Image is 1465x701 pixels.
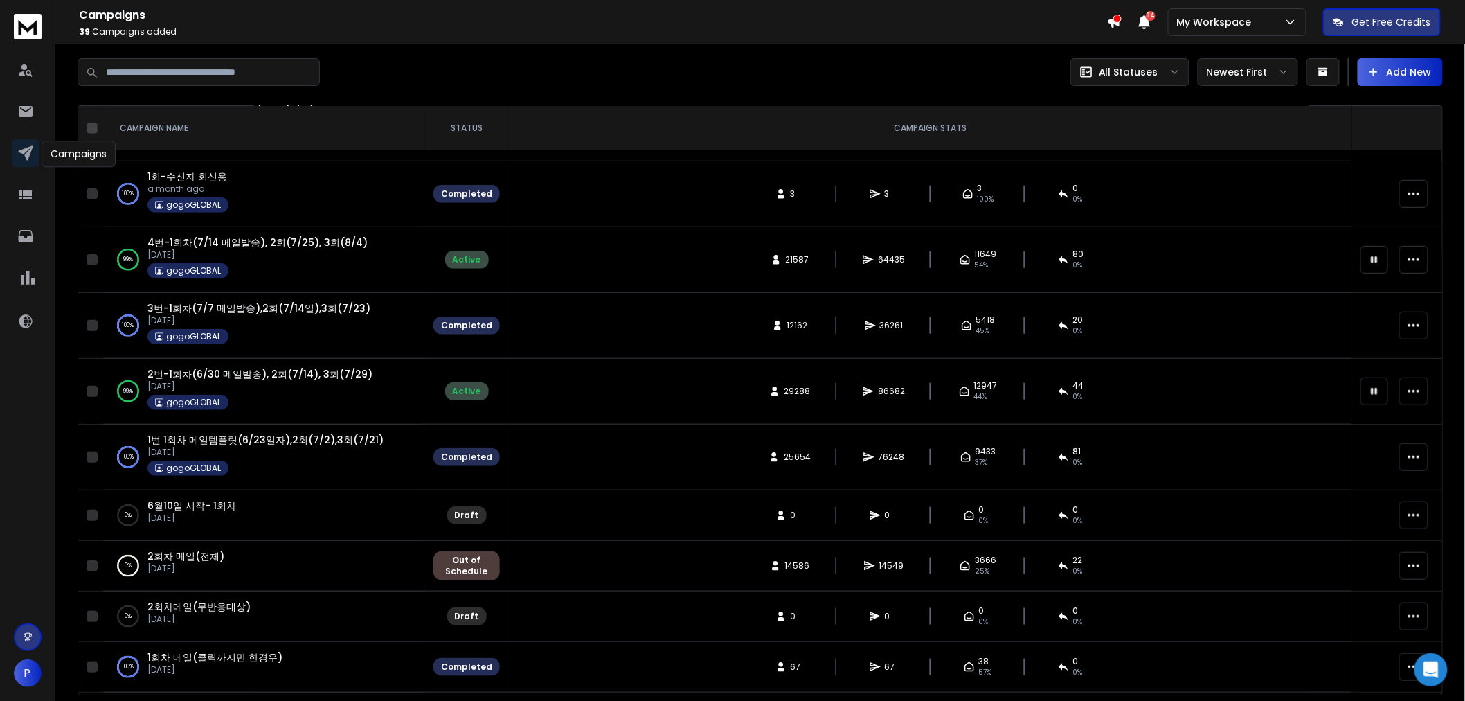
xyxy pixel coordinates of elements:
p: 100 % [123,450,134,464]
span: 80 [1073,249,1084,260]
td: 99%2번-1회차(6/30 메일발송), 2회(7/14), 3회(7/29)[DATE]gogoGLOBAL [103,359,425,425]
span: 36261 [880,320,904,331]
span: 14586 [785,560,810,571]
span: 64435 [878,254,905,265]
span: 0 % [1073,194,1083,205]
span: 0% [1073,515,1083,526]
p: [DATE] [147,614,251,625]
div: Active [453,254,481,265]
span: 38 [979,656,989,667]
span: 57 % [979,667,992,678]
p: 100 % [123,319,134,332]
td: 0%2회차메일(무반응대상)[DATE] [103,592,425,642]
span: 25 % [975,566,989,577]
p: 0 % [125,610,132,623]
td: 99%4번-1회차(7/14 메일발송), 2회(7/25), 3회(8/4)[DATE]gogoGLOBAL [103,227,425,293]
p: 100 % [123,660,134,674]
span: 3 [791,188,805,199]
a: 2회차 메일(전체) [147,549,224,563]
span: 3666 [975,555,996,566]
span: 0 [1073,605,1079,616]
p: [DATE] [147,381,372,392]
span: 20 [1073,314,1084,326]
span: 22 [1073,555,1083,566]
button: P [14,659,42,687]
a: 3번-1회차(7/7 메일발송),2회(7/14일),3회(7/23) [147,301,370,315]
span: 0 [885,611,899,622]
span: 76248 [879,452,905,463]
a: 6월10일 시작- 1회차 [147,499,236,513]
span: 0 [791,510,805,521]
span: 14549 [879,560,904,571]
p: [DATE] [147,249,368,260]
span: 67 [791,662,805,673]
span: 0 % [1073,457,1083,468]
p: [DATE] [147,563,224,574]
div: Open Intercom Messenger [1414,653,1448,686]
span: 25654 [784,452,811,463]
span: 11649 [975,249,997,260]
span: 0% [979,616,989,628]
span: 3 [978,183,982,194]
span: 0 [979,504,985,515]
p: [DATE] [147,664,282,675]
p: 0 % [125,559,132,573]
a: 4번-1회차(7/14 메일발송), 2회(7/25), 3회(8/4) [147,236,368,249]
a: 2회차메일(무반응대상) [147,600,251,614]
p: My Workspace [1177,15,1257,29]
span: 44 % [974,391,987,402]
span: 0% [1073,616,1083,628]
button: Newest First [1198,58,1298,86]
span: 100 % [978,194,994,205]
p: Campaigns added [79,26,1107,37]
td: 0%2회차 메일(전체)[DATE] [103,541,425,592]
button: Get Free Credits [1323,8,1441,36]
td: 100%1번 1회차 메일템플릿(6/23일자),2회(7/2),3회(7/21)[DATE]gogoGLOBAL [103,425,425,490]
span: 29288 [784,386,811,397]
p: 99 % [123,384,133,398]
p: gogoGLOBAL [166,331,221,342]
p: gogoGLOBAL [166,265,221,276]
span: 0 [885,510,899,521]
span: 44 [1073,380,1084,391]
div: Completed [441,452,492,463]
div: Draft [455,611,479,622]
p: gogoGLOBAL [166,199,221,211]
a: 1회차 메일(클릭까지만 한경우) [147,650,282,664]
span: 1회-수신자 회신용 [147,170,227,184]
a: 1번 1회차 메일템플릿(6/23일자),2회(7/2),3회(7/21) [147,433,384,447]
span: 45 % [976,326,990,337]
p: 99 % [123,253,133,267]
td: 0%6월10일 시작- 1회차[DATE] [103,490,425,541]
td: 100%3번-1회차(7/7 메일발송),2회(7/14일),3회(7/23)[DATE]gogoGLOBAL [103,293,425,359]
span: 54 % [975,260,989,271]
a: 2번-1회차(6/30 메일발송), 2회(7/14), 3회(7/29) [147,367,372,381]
div: Active [453,386,481,397]
p: All Statuses [1099,65,1158,79]
p: a month ago [147,184,228,195]
div: Completed [441,320,492,331]
h1: Campaigns [79,7,1107,24]
span: 9433 [976,446,996,457]
span: 0% [979,515,989,526]
span: 37 % [976,457,988,468]
span: 67 [885,662,899,673]
th: CAMPAIGN NAME [103,106,425,151]
p: Get Free Credits [1352,15,1431,29]
div: Completed [441,188,492,199]
th: STATUS [425,106,508,151]
span: 0 [1073,656,1079,667]
img: logo [14,14,42,39]
span: 12162 [787,320,808,331]
span: 0 % [1073,667,1083,678]
div: Out of Schedule [441,555,492,577]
